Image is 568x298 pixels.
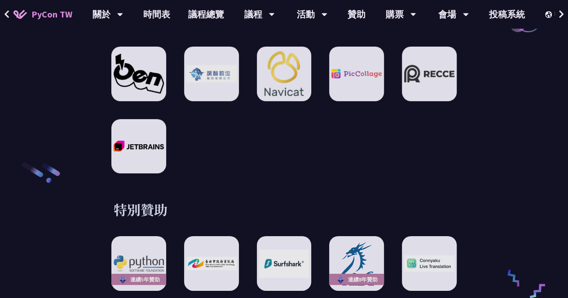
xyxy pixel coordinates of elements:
h3: 特別贊助 [114,200,454,218]
img: JetBrains [114,141,164,151]
span: PyCon TW [31,8,72,21]
img: Surfshark [259,250,309,278]
img: sponsor-logo-diamond [118,274,128,285]
img: 天瓏資訊圖書 [331,241,382,287]
img: Connyaku [404,255,454,271]
img: sponsor-logo-diamond [335,274,346,285]
a: PyCon TW [4,3,81,26]
img: 深智數位 [186,65,237,82]
img: Oen Tech [114,54,164,93]
img: PicCollage [331,69,382,78]
div: 連續8年贊助 [329,274,384,285]
img: Python Software Foundation [114,255,164,272]
img: Home icon of PyCon TW 2025 [13,10,27,19]
img: Recce | join us [404,65,454,82]
div: 連續5年贊助 [111,274,166,285]
img: Locale Icon [545,11,554,18]
img: Navicat [259,47,309,101]
img: Department of Information Technology, Taipei City Government [186,257,237,271]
